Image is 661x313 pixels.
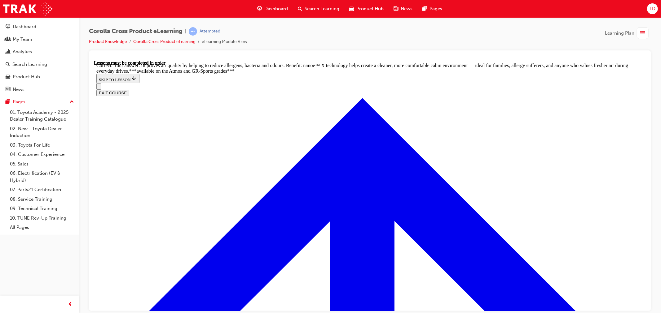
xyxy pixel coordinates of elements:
div: Analytics [13,48,32,55]
span: car-icon [349,5,354,13]
a: search-iconSearch Learning [293,2,344,15]
span: | [185,28,186,35]
div: Attempted [200,28,220,34]
li: eLearning Module View [202,38,247,45]
span: chart-icon [6,49,10,55]
button: DashboardMy TeamAnalyticsSearch LearningProduct HubNews [2,20,77,96]
div: Correct. Your answer: Improves air quality by helping to reduce allergens, bacteria and odours. B... [2,2,550,14]
a: All Pages [7,223,77,232]
a: 03. Toyota For Life [7,140,77,150]
a: 05. Sales [7,159,77,169]
a: 02. New - Toyota Dealer Induction [7,124,77,140]
span: Dashboard [264,5,288,12]
button: Pages [2,96,77,108]
span: pages-icon [422,5,427,13]
button: EXIT COURSE [2,29,35,36]
a: 01. Toyota Academy - 2025 Dealer Training Catalogue [7,108,77,124]
div: Dashboard [13,23,36,30]
a: My Team [2,34,77,45]
div: Search Learning [12,61,47,68]
span: Corolla Cross Product eLearning [89,28,183,35]
span: list-icon [641,29,645,37]
a: 06. Electrification (EV & Hybrid) [7,169,77,185]
span: pages-icon [6,99,10,105]
a: Corolla Cross Product eLearning [133,39,196,44]
span: LD [650,5,655,12]
a: 07. Parts21 Certification [7,185,77,195]
a: Product Knowledge [89,39,127,44]
span: News [401,5,412,12]
button: Open navigation menu [2,23,7,29]
div: News [13,86,24,93]
span: Product Hub [356,5,384,12]
img: Trak [3,2,52,16]
span: learningRecordVerb_ATTEMPT-icon [189,27,197,36]
a: Dashboard [2,21,77,32]
button: LD [647,3,658,14]
span: prev-icon [68,301,73,308]
a: 08. Service Training [7,195,77,204]
a: 04. Customer Experience [7,150,77,159]
span: Pages [430,5,442,12]
a: pages-iconPages [417,2,447,15]
div: My Team [13,36,32,43]
span: up-icon [70,98,74,106]
span: news-icon [394,5,398,13]
div: Pages [13,98,25,105]
button: SKIP TO LESSON [2,14,46,23]
a: 10. TUNE Rev-Up Training [7,213,77,223]
span: guage-icon [257,5,262,13]
a: Search Learning [2,59,77,70]
button: Learning Plan [605,27,651,39]
nav: Navigation menu [2,23,550,36]
span: search-icon [298,5,302,13]
a: news-iconNews [389,2,417,15]
span: SKIP TO LESSON [5,17,43,22]
span: search-icon [6,62,10,67]
span: people-icon [6,37,10,42]
span: guage-icon [6,24,10,30]
a: Analytics [2,46,77,58]
span: Search Learning [305,5,339,12]
div: Product Hub [13,73,40,80]
span: news-icon [6,87,10,92]
a: Product Hub [2,71,77,83]
a: 09. Technical Training [7,204,77,213]
span: car-icon [6,74,10,80]
a: guage-iconDashboard [252,2,293,15]
a: News [2,84,77,95]
span: Learning Plan [605,30,634,37]
a: car-iconProduct Hub [344,2,389,15]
